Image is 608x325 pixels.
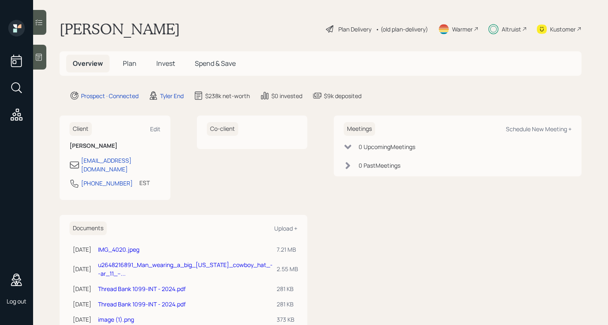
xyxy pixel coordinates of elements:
a: IMG_4020.jpeg [98,246,139,253]
a: u2648216891_Man_wearing_a_big_[US_STATE]_cowboy_hat_--ar_11_--... [98,261,273,277]
div: Kustomer [550,25,576,34]
span: Overview [73,59,103,68]
div: $9k deposited [324,91,361,100]
span: Spend & Save [195,59,236,68]
div: [DATE] [73,315,91,324]
span: Plan [123,59,136,68]
div: Schedule New Meeting + [506,125,572,133]
div: • (old plan-delivery) [376,25,428,34]
div: [EMAIL_ADDRESS][DOMAIN_NAME] [81,156,160,173]
div: [PHONE_NUMBER] [81,179,133,188]
div: 0 Upcoming Meeting s [359,142,415,151]
a: Thread Bank 1099-INT - 2024.pdf [98,285,186,293]
h6: Documents [69,221,107,235]
div: 281 KB [277,300,298,308]
div: Upload + [274,224,297,232]
div: Log out [7,297,26,305]
div: 7.21 MB [277,245,298,254]
h6: Client [69,122,92,136]
div: Edit [150,125,160,133]
h6: Meetings [344,122,375,136]
div: $0 invested [271,91,302,100]
div: Warmer [452,25,473,34]
div: [DATE] [73,265,91,273]
div: Tyler End [160,91,184,100]
a: Thread Bank 1099-INT - 2024.pdf [98,300,186,308]
h6: [PERSON_NAME] [69,142,160,149]
span: Invest [156,59,175,68]
div: Plan Delivery [338,25,371,34]
div: 0 Past Meeting s [359,161,400,170]
a: image (1).png [98,315,134,323]
h1: [PERSON_NAME] [60,20,180,38]
div: $238k net-worth [205,91,250,100]
div: Altruist [502,25,521,34]
div: EST [139,178,150,187]
h6: Co-client [207,122,238,136]
div: 373 KB [277,315,298,324]
div: 281 KB [277,284,298,293]
div: 2.55 MB [277,265,298,273]
div: [DATE] [73,300,91,308]
div: [DATE] [73,245,91,254]
div: [DATE] [73,284,91,293]
div: Prospect · Connected [81,91,139,100]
